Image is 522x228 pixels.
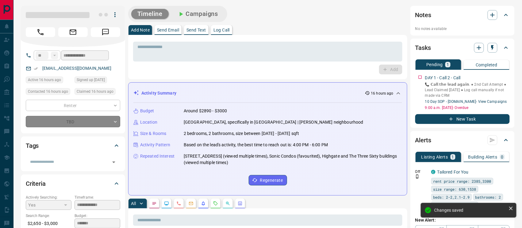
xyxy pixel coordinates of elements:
div: Changes saved [434,208,506,213]
p: Building Alerts [468,155,497,159]
svg: Notes [152,201,157,206]
p: Size & Rooms [140,130,167,137]
p: Activity Summary [141,90,176,96]
button: Timeline [131,9,169,19]
span: size range: 630,1538 [433,186,476,192]
svg: Listing Alerts [201,201,206,206]
p: Timeframe: [75,195,120,200]
div: Notes [415,8,510,22]
div: Thu Aug 14 2025 [75,77,120,85]
a: Tailored For You [437,170,469,174]
p: Log Call [213,28,230,32]
p: Actively Searching: [26,195,71,200]
svg: Lead Browsing Activity [164,201,169,206]
p: 2 bedrooms, 2 bathrooms, size between [DATE] - [DATE] sqft [184,130,299,137]
h2: Alerts [415,135,431,145]
div: Sun Aug 17 2025 [26,77,71,85]
p: Activity Pattern [140,142,170,148]
button: Regenerate [249,175,287,185]
h2: Notes [415,10,431,20]
span: Contacted 16 hours ago [28,88,68,95]
div: Sun Aug 17 2025 [75,88,120,97]
span: Claimed 16 hours ago [77,88,113,95]
p: Pending [426,62,443,67]
button: Open [109,158,118,166]
div: Renter [26,100,120,111]
p: Search Range: [26,213,71,219]
p: Completed [476,63,497,67]
p: Listing Alerts [421,155,448,159]
p: 0 [501,155,504,159]
p: Off [415,169,428,174]
a: [EMAIL_ADDRESS][DOMAIN_NAME] [42,66,112,71]
svg: Calls [176,201,181,206]
span: Message [91,27,120,37]
p: [STREET_ADDRESS] (viewed multiple times), Sonic Condos (favourited), Highgate and The Three Sixty... [184,153,402,166]
svg: Push Notification Only [415,174,420,179]
p: [GEOGRAPHIC_DATA], specifically in [GEOGRAPHIC_DATA] | [PERSON_NAME] neighbourhood [184,119,363,125]
div: Tasks [415,40,510,55]
svg: Requests [213,201,218,206]
svg: Email Verified [34,66,38,71]
h2: Criteria [26,179,46,189]
p: Send Text [186,28,206,32]
div: Alerts [415,133,510,148]
span: beds: 2-2,2.1-2.9 [433,194,470,200]
p: 16 hours ago [371,91,393,96]
p: All [131,201,136,206]
a: 10 Day SOP - [DOMAIN_NAME]- View Campaigns [425,99,507,104]
span: Email [58,27,88,37]
span: rent price range: 2385,3300 [433,178,491,184]
span: Active 16 hours ago [28,77,61,83]
div: TBD [26,116,120,127]
div: Activity Summary16 hours ago [133,88,402,99]
button: Campaigns [171,9,224,19]
p: Based on the lead's activity, the best time to reach out is: 4:00 PM - 6:00 PM [184,142,328,148]
div: condos.ca [431,170,436,174]
p: Around $2890 - $3000 [184,108,227,114]
span: Signed up [DATE] [77,77,105,83]
div: Sun Aug 17 2025 [26,88,71,97]
p: Budget [140,108,154,114]
p: DAY 1 - Call 2 - Call [425,75,461,81]
p: Add Note [131,28,150,32]
svg: Opportunities [225,201,230,206]
p: No notes available [415,26,510,32]
p: Budget: [75,213,120,219]
p: Send Email [157,28,179,32]
p: Repeated Interest [140,153,175,159]
p: New Alert: [415,217,510,223]
svg: Emails [189,201,194,206]
p: 1 [452,155,454,159]
p: 9:00 a.m. [DATE] - Overdue [425,105,510,110]
p: 1 [447,62,449,67]
h2: Tasks [415,43,431,53]
div: Tags [26,138,120,153]
button: New Task [415,114,510,124]
p: 📞 𝗖𝗮𝗹𝗹 𝘁𝗵𝗲 𝗹𝗲𝗮𝗱 𝗮𝗴𝗮𝗶𝗻. ● 2nd Call Attempt ● Lead Claimed [DATE] ‎● Log call manually if not made ... [425,82,510,98]
span: Call [26,27,55,37]
p: Location [140,119,157,125]
svg: Agent Actions [238,201,243,206]
div: Criteria [26,176,120,191]
h2: Tags [26,141,39,151]
span: bathrooms: 2 [475,194,501,200]
div: Yes [26,200,71,210]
